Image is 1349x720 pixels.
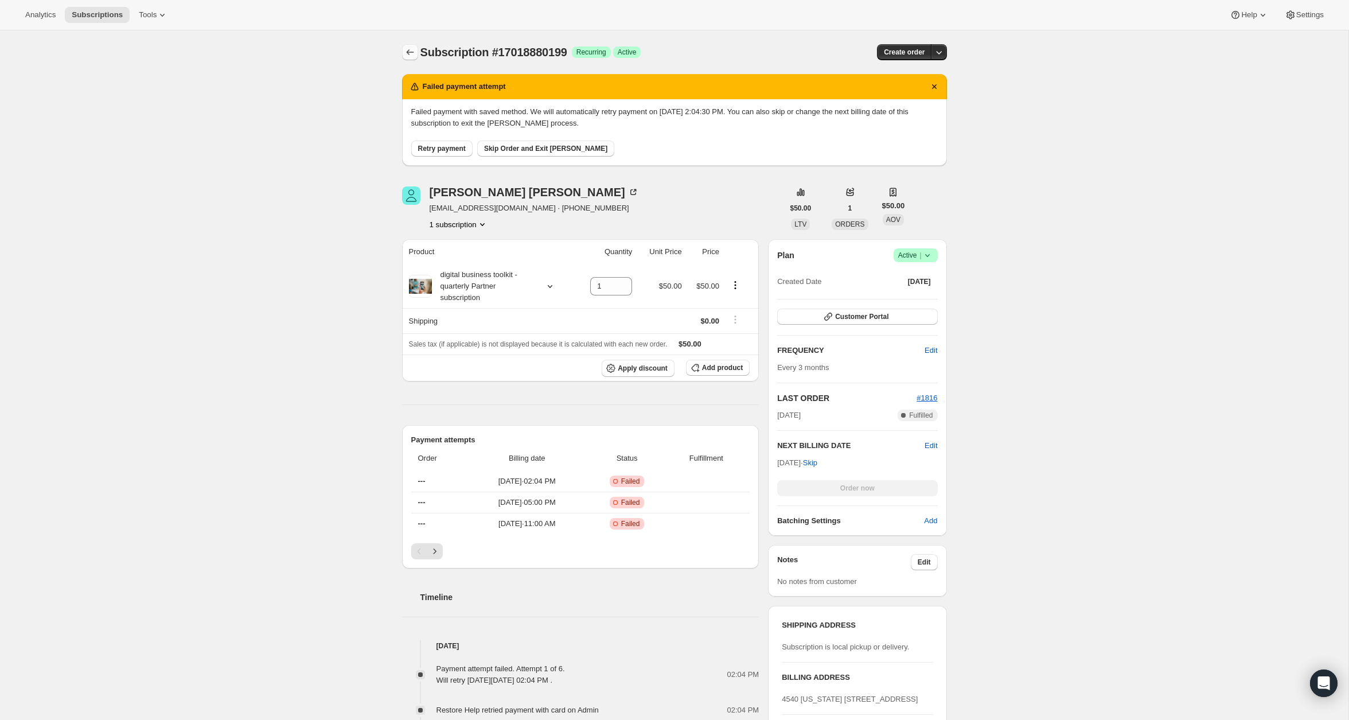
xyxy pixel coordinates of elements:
span: Skip Order and Exit [PERSON_NAME] [484,144,607,153]
div: digital business toolkit - quarterly Partner subscription [432,269,535,303]
button: Next [427,543,443,559]
span: | [919,251,921,260]
span: 1 [848,204,852,213]
h2: Timeline [420,591,759,603]
span: $50.00 [790,204,812,213]
div: Open Intercom Messenger [1310,670,1338,697]
span: Active [898,250,933,261]
span: Apply discount [618,364,668,373]
span: Fulfilled [909,411,933,420]
p: Failed payment with saved method. We will automatically retry payment on [DATE] 2:04:30 PM. You c... [411,106,938,129]
h2: FREQUENCY [777,345,925,356]
button: Skip [796,454,824,472]
button: Shipping actions [726,313,744,326]
span: [DATE] · [777,458,817,467]
button: Tools [132,7,175,23]
span: Restore Help retried payment with card on Admin [436,706,599,714]
span: Created Date [777,276,821,287]
h3: Notes [777,554,911,570]
h3: SHIPPING ADDRESS [782,620,933,631]
h3: BILLING ADDRESS [782,672,933,683]
span: Active [618,48,637,57]
button: Subscriptions [402,44,418,60]
span: --- [418,498,426,507]
button: Skip Order and Exit [PERSON_NAME] [477,141,614,157]
span: 02:04 PM [727,705,759,716]
span: AOV [886,216,900,224]
span: [DATE] [908,277,931,286]
span: $50.00 [659,282,682,290]
th: Quantity [574,239,635,264]
th: Unit Price [635,239,685,264]
span: Edit [925,440,937,452]
span: Every 3 months [777,363,829,372]
span: Edit [918,558,931,567]
th: Price [685,239,723,264]
span: Recurring [576,48,606,57]
span: No notes from customer [777,577,857,586]
button: [DATE] [901,274,938,290]
span: Create order [884,48,925,57]
span: Subscription is local pickup or delivery. [782,643,909,651]
span: Status [591,453,663,464]
span: Subscription #17018880199 [420,46,567,59]
span: Failed [621,498,640,507]
h2: Failed payment attempt [423,81,506,92]
button: Analytics [18,7,63,23]
span: Subscriptions [72,10,123,20]
button: Dismiss notification [926,79,942,95]
div: Payment attempt failed. Attempt 1 of 6. Will retry [DATE][DATE] 02:04 PM . [436,663,565,686]
span: Add product [702,363,743,372]
span: [DATE] · 05:00 PM [470,497,584,508]
span: $50.00 [679,340,701,348]
button: Settings [1278,7,1331,23]
button: Retry payment [411,141,473,157]
span: --- [418,519,426,528]
button: Help [1223,7,1275,23]
th: Shipping [402,308,575,333]
span: $50.00 [882,200,905,212]
button: Edit [911,554,938,570]
span: Analytics [25,10,56,20]
span: 02:04 PM [727,669,759,680]
a: #1816 [917,394,937,402]
button: $50.00 [783,200,818,216]
h2: Payment attempts [411,434,750,446]
span: Courtney Van Tassell [402,186,420,205]
button: Subscriptions [65,7,130,23]
th: Product [402,239,575,264]
span: Add [924,515,937,527]
span: ORDERS [835,220,864,228]
button: Add product [686,360,750,376]
span: [DATE] · 02:04 PM [470,476,584,487]
span: Help [1241,10,1257,20]
h2: NEXT BILLING DATE [777,440,925,452]
span: Skip [803,457,817,469]
span: --- [418,477,426,485]
nav: Pagination [411,543,750,559]
span: Settings [1296,10,1324,20]
button: #1816 [917,392,937,404]
button: Apply discount [602,360,674,377]
th: Order [411,446,467,471]
span: Customer Portal [835,312,888,321]
span: $0.00 [700,317,719,325]
span: Sales tax (if applicable) is not displayed because it is calculated with each new order. [409,340,668,348]
h6: Batching Settings [777,515,924,527]
button: 1 [841,200,859,216]
span: [EMAIL_ADDRESS][DOMAIN_NAME] · [PHONE_NUMBER] [430,203,639,214]
h2: LAST ORDER [777,392,917,404]
button: Product actions [430,219,488,230]
span: Fulfillment [670,453,743,464]
span: Failed [621,477,640,486]
h2: Plan [777,250,794,261]
span: Retry payment [418,144,466,153]
button: Add [917,512,944,530]
span: Edit [925,345,937,356]
span: LTV [794,220,806,228]
button: Product actions [726,279,744,291]
span: [DATE] [777,410,801,421]
div: [PERSON_NAME] [PERSON_NAME] [430,186,639,198]
h4: [DATE] [402,640,759,652]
